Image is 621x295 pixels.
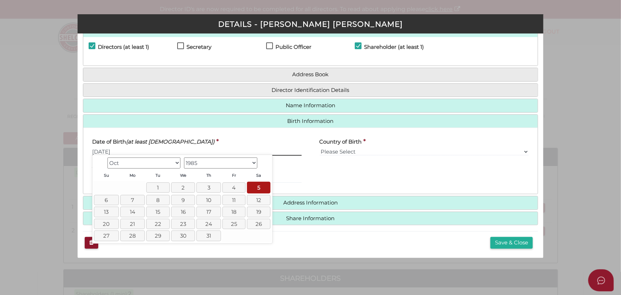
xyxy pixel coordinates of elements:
[146,182,170,193] a: 1
[222,182,245,193] a: 4
[206,173,211,178] span: Thursday
[247,207,271,217] a: 19
[222,195,245,205] a: 11
[146,219,170,229] a: 22
[146,231,170,241] a: 29
[146,195,170,205] a: 8
[94,156,105,168] a: Prev
[180,173,186,178] span: Wednesday
[104,173,109,178] span: Sunday
[92,148,301,156] input: dd/mm/yyyy
[196,207,221,217] a: 17
[222,207,245,217] a: 18
[92,139,215,145] h4: Date of Birth
[196,182,221,193] a: 3
[222,219,245,229] a: 25
[171,182,195,193] a: 2
[196,231,221,241] a: 31
[94,219,119,229] a: 20
[257,173,261,178] span: Saturday
[247,182,271,193] a: 5
[146,207,170,217] a: 15
[120,207,145,217] a: 14
[320,139,362,145] h4: Country of Birth
[171,219,195,229] a: 23
[490,237,533,249] button: Save & Close
[130,173,136,178] span: Monday
[247,219,271,229] a: 26
[196,195,221,205] a: 10
[171,231,195,241] a: 30
[126,138,215,145] i: (at least [DEMOGRAPHIC_DATA])
[94,207,119,217] a: 13
[89,118,532,124] a: Birth Information
[120,231,145,241] a: 28
[156,173,160,178] span: Tuesday
[94,231,119,241] a: 27
[171,195,195,205] a: 9
[171,207,195,217] a: 16
[247,195,271,205] a: 12
[89,200,532,206] a: Address Information
[196,219,221,229] a: 24
[89,216,532,222] a: Share Information
[320,148,529,156] select: v
[94,195,119,205] a: 6
[120,195,145,205] a: 7
[259,156,270,168] a: Next
[120,219,145,229] a: 21
[232,173,236,178] span: Friday
[588,269,614,291] button: Open asap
